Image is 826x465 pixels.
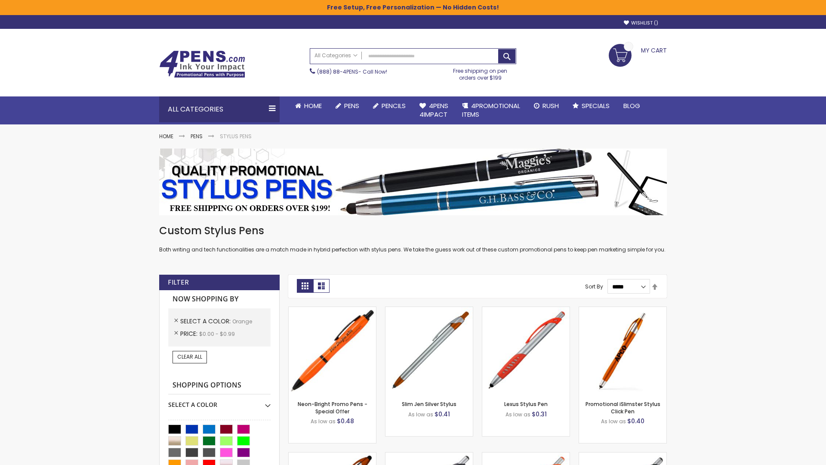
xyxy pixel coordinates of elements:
[168,394,271,409] div: Select A Color
[159,224,667,254] div: Both writing and tech functionalities are a match made in hybrid perfection with stylus pens. We ...
[532,410,547,418] span: $0.31
[317,68,387,75] span: - Call Now!
[304,101,322,110] span: Home
[289,307,376,314] a: Neon-Bright Promo Pens-Orange
[168,376,271,395] strong: Shopping Options
[542,101,559,110] span: Rush
[220,133,252,140] strong: Stylus Pens
[582,101,610,110] span: Specials
[289,452,376,459] a: TouchWrite Query Stylus Pen-Orange
[317,68,358,75] a: (888) 88-4PENS
[297,279,313,293] strong: Grid
[366,96,413,115] a: Pencils
[168,290,271,308] strong: Now Shopping by
[385,452,473,459] a: Boston Stylus Pen-Orange
[288,96,329,115] a: Home
[444,64,517,81] div: Free shipping on pen orders over $199
[289,307,376,394] img: Neon-Bright Promo Pens-Orange
[419,101,448,119] span: 4Pens 4impact
[413,96,455,124] a: 4Pens4impact
[191,133,203,140] a: Pens
[159,133,173,140] a: Home
[402,400,456,408] a: Slim Jen Silver Stylus
[527,96,566,115] a: Rush
[385,307,473,314] a: Slim Jen Silver Stylus-Orange
[505,411,530,418] span: As low as
[623,101,640,110] span: Blog
[329,96,366,115] a: Pens
[579,452,666,459] a: Lexus Metallic Stylus Pen-Orange
[482,307,570,394] img: Lexus Stylus Pen-Orange
[337,417,354,425] span: $0.48
[566,96,616,115] a: Specials
[180,317,232,325] span: Select A Color
[314,52,358,59] span: All Categories
[159,96,280,122] div: All Categories
[627,417,644,425] span: $0.40
[199,330,235,338] span: $0.00 - $0.99
[177,353,202,360] span: Clear All
[159,149,667,215] img: Stylus Pens
[504,400,548,408] a: Lexus Stylus Pen
[462,101,520,119] span: 4PROMOTIONAL ITEMS
[159,50,245,78] img: 4Pens Custom Pens and Promotional Products
[579,307,666,394] img: Promotional iSlimster Stylus Click Pen-Orange
[616,96,647,115] a: Blog
[482,452,570,459] a: Boston Silver Stylus Pen-Orange
[482,307,570,314] a: Lexus Stylus Pen-Orange
[601,418,626,425] span: As low as
[180,329,199,338] span: Price
[168,278,189,287] strong: Filter
[232,318,252,325] span: Orange
[408,411,433,418] span: As low as
[298,400,367,415] a: Neon-Bright Promo Pens - Special Offer
[579,307,666,314] a: Promotional iSlimster Stylus Click Pen-Orange
[585,283,603,290] label: Sort By
[455,96,527,124] a: 4PROMOTIONALITEMS
[385,307,473,394] img: Slim Jen Silver Stylus-Orange
[159,224,667,238] h1: Custom Stylus Pens
[624,20,658,26] a: Wishlist
[173,351,207,363] a: Clear All
[586,400,660,415] a: Promotional iSlimster Stylus Click Pen
[382,101,406,110] span: Pencils
[344,101,359,110] span: Pens
[311,418,336,425] span: As low as
[310,49,362,63] a: All Categories
[435,410,450,418] span: $0.41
